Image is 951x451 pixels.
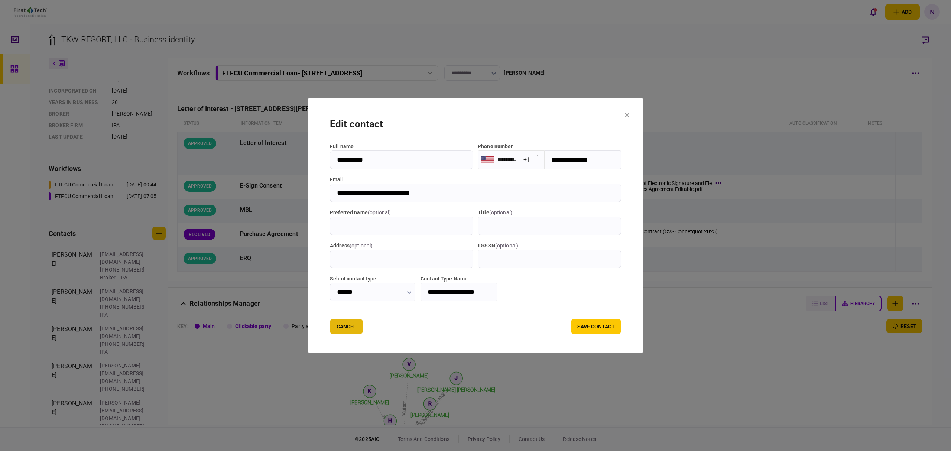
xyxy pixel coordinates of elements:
div: +1 [523,155,530,164]
input: ID/SSN [478,250,621,268]
label: Select contact type [330,275,415,283]
label: address [330,242,473,250]
button: Cancel [330,319,363,334]
input: full name [330,150,473,169]
button: Open [532,149,542,160]
span: ( optional ) [350,243,373,249]
div: edit contact [330,117,621,132]
label: Phone number [478,143,513,149]
input: address [330,250,473,268]
input: email [330,184,621,202]
label: email [330,176,621,184]
span: ( optional ) [495,243,518,249]
input: Contact Type Name [421,283,497,301]
label: title [478,209,621,217]
input: Preferred name [330,217,473,235]
label: ID/SSN [478,242,621,250]
input: title [478,217,621,235]
button: save contact [571,319,621,334]
span: ( optional ) [489,210,512,215]
span: ( optional ) [368,210,391,215]
input: Select contact type [330,283,415,301]
label: Contact Type Name [421,275,497,283]
img: us [481,156,494,163]
label: full name [330,143,473,150]
label: Preferred name [330,209,473,217]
